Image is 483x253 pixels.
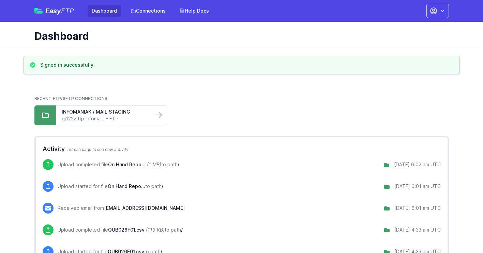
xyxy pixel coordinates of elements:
[34,7,74,14] a: EasyFTP
[394,183,441,190] div: [DATE] 6:01 am UTC
[58,161,179,168] p: Upload completed file to path
[108,227,145,233] span: QUB026F01.csv
[43,144,441,154] h2: Activity
[58,183,163,190] p: Upload started for file to path
[61,7,74,15] span: FTP
[178,162,179,167] span: /
[181,227,183,233] span: /
[58,226,183,233] p: Upload completed file to path
[34,96,449,101] h2: Recent FTP/SFTP Connections
[58,205,185,212] p: Received email from
[108,183,145,189] span: On Hand Report 8AM CET.xlsx
[88,5,121,17] a: Dashboard
[108,162,146,167] span: On Hand Report 8AM CET.xlsx
[34,30,443,42] h1: Dashboard
[175,5,213,17] a: Help Docs
[62,115,148,122] a: gj122z.ftp.infoma... - FTP
[394,161,441,168] div: [DATE] 6:02 am UTC
[146,227,165,233] i: (119 KB)
[45,7,74,14] span: Easy
[126,5,170,17] a: Connections
[40,62,95,68] h3: Signed in successfully.
[62,108,148,115] a: INFOMANIAK / MAIL STAGING
[147,162,161,167] i: (1 MB)
[67,147,129,152] span: refresh page to see new activity
[104,205,185,211] span: [EMAIL_ADDRESS][DOMAIN_NAME]
[394,205,441,212] div: [DATE] 6:01 am UTC
[394,226,441,233] div: [DATE] 4:33 am UTC
[162,183,163,189] span: /
[34,8,43,14] img: easyftp_logo.png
